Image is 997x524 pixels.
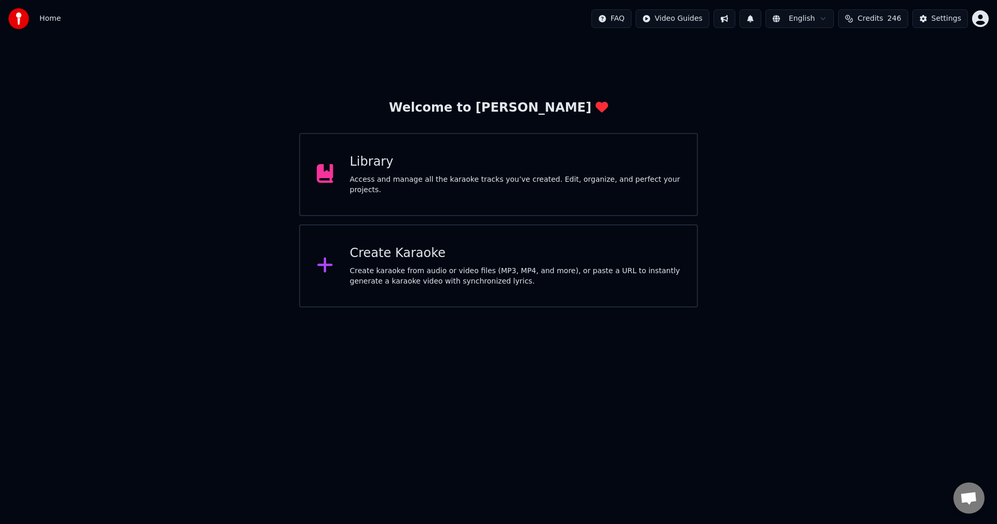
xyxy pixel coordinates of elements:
span: Credits [857,14,883,24]
div: Welcome to [PERSON_NAME] [389,100,608,116]
button: FAQ [591,9,631,28]
span: Home [39,14,61,24]
button: Settings [912,9,968,28]
div: Create karaoke from audio or video files (MP3, MP4, and more), or paste a URL to instantly genera... [350,266,681,287]
div: Library [350,154,681,170]
a: Otevřený chat [953,482,985,514]
div: Create Karaoke [350,245,681,262]
button: Video Guides [636,9,709,28]
img: youka [8,8,29,29]
div: Access and manage all the karaoke tracks you’ve created. Edit, organize, and perfect your projects. [350,174,681,195]
button: Credits246 [838,9,908,28]
div: Settings [932,14,961,24]
nav: breadcrumb [39,14,61,24]
span: 246 [887,14,901,24]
